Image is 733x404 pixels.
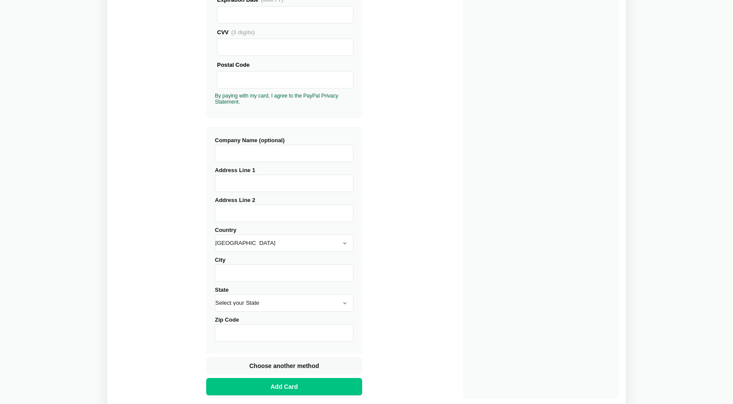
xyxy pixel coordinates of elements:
[215,227,354,252] label: Country
[215,137,354,162] label: Company Name (optional)
[215,324,354,342] input: Zip Code
[217,28,354,37] div: CVV
[215,316,354,342] label: Zip Code
[215,167,354,192] label: Address Line 1
[247,362,321,370] span: Choose another method
[215,175,354,192] input: Address Line 1
[215,264,354,282] input: City
[215,257,354,282] label: City
[206,378,362,395] button: Add Card
[221,7,350,23] iframe: Secure Credit Card Frame - Expiration Date
[217,60,354,69] div: Postal Code
[215,287,354,312] label: State
[269,382,300,391] span: Add Card
[231,29,255,36] span: (3 digits)
[215,294,354,312] select: State
[215,197,354,222] label: Address Line 2
[215,145,354,162] input: Company Name (optional)
[215,93,338,105] a: By paying with my card, I agree to the PayPal Privacy Statement.
[221,72,350,88] iframe: To enrich screen reader interactions, please activate Accessibility in Grammarly extension settings
[215,235,354,252] select: Country
[221,39,350,55] iframe: To enrich screen reader interactions, please activate Accessibility in Grammarly extension settings
[215,205,354,222] input: Address Line 2
[206,357,362,375] button: Choose another method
